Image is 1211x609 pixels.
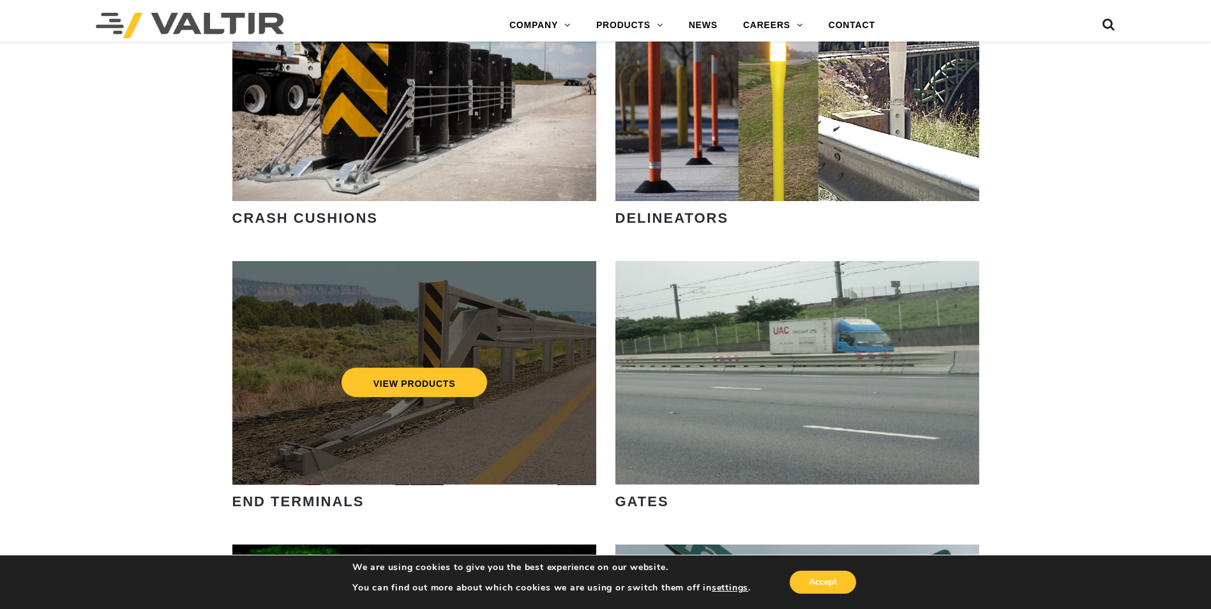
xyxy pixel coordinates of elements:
a: NEWS [676,13,730,38]
a: CAREERS [730,13,816,38]
p: We are using cookies to give you the best experience on our website. [352,562,751,573]
img: Valtir [96,13,284,38]
a: PRODUCTS [583,13,676,38]
strong: CRASH CUSHIONS [232,210,378,226]
a: CONTACT [816,13,888,38]
button: Accept [790,571,856,594]
strong: END TERMINALS [232,493,365,509]
strong: GATES [615,493,669,509]
a: COMPANY [497,13,583,38]
strong: DELINEATORS [615,210,729,226]
button: settings [712,582,748,594]
p: You can find out more about which cookies we are using or switch them off in . [352,582,751,594]
a: VIEW PRODUCTS [341,368,487,397]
